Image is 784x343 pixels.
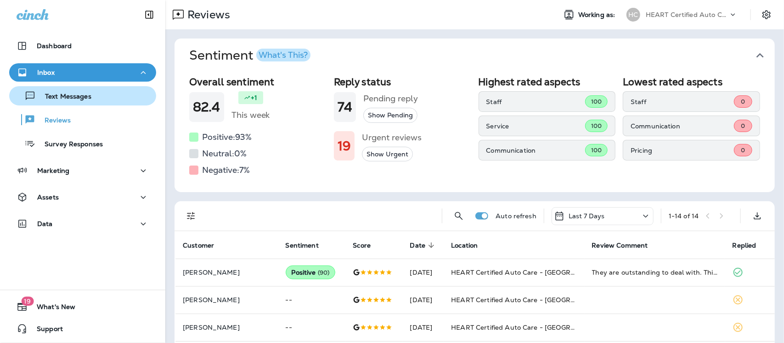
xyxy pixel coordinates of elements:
span: Score [353,242,371,249]
button: Inbox [9,63,156,82]
span: Date [410,241,438,249]
button: Export as CSV [748,207,767,225]
span: 0 [741,146,745,154]
span: Sentiment [286,242,319,249]
p: Communication [486,147,585,154]
button: Reviews [9,110,156,129]
p: Service [486,122,585,130]
span: 100 [591,98,602,105]
button: 19What's New [9,298,156,316]
p: HEART Certified Auto Care [646,11,728,18]
h2: Overall sentiment [189,76,327,88]
h1: 82.4 [193,100,220,115]
div: What's This? [259,51,308,59]
div: SentimentWhat's This? [175,72,775,192]
span: HEART Certified Auto Care - [GEOGRAPHIC_DATA] [451,268,616,277]
button: Marketing [9,161,156,180]
p: Dashboard [37,42,72,50]
span: 0 [741,98,745,105]
span: ( 90 ) [318,269,330,277]
span: Score [353,241,383,249]
p: Text Messages [36,93,91,101]
button: Show Pending [363,108,417,123]
span: Customer [183,241,226,249]
h2: Lowest rated aspects [623,76,760,88]
p: Auto refresh [496,212,536,220]
button: Text Messages [9,86,156,105]
span: Replied [733,242,756,249]
button: Collapse Sidebar [136,6,162,24]
td: [DATE] [403,286,444,314]
button: Search Reviews [450,207,468,225]
button: Assets [9,188,156,206]
p: Assets [37,194,59,201]
h5: Negative: 7 % [202,163,250,177]
p: Communication [631,122,734,130]
div: They are outstanding to deal with. This reminds of the old time honest and trustworthy auto speci... [592,268,718,277]
button: SentimentWhat's This? [182,39,782,72]
td: -- [278,286,346,314]
p: Survey Responses [35,140,103,149]
button: Dashboard [9,37,156,55]
p: Marketing [37,167,69,174]
button: Filters [182,207,200,225]
h5: Positive: 93 % [202,130,252,144]
p: [PERSON_NAME] [183,324,271,331]
h1: 74 [338,100,352,115]
h1: Sentiment [189,48,310,63]
span: HEART Certified Auto Care - [GEOGRAPHIC_DATA] [451,296,616,304]
p: [PERSON_NAME] [183,296,271,304]
span: HEART Certified Auto Care - [GEOGRAPHIC_DATA] [451,323,616,332]
span: Replied [733,241,768,249]
p: [PERSON_NAME] [183,269,271,276]
span: 100 [591,122,602,130]
span: What's New [28,303,75,314]
span: Location [451,241,490,249]
button: What's This? [256,49,310,61]
div: Positive [286,266,336,279]
p: Inbox [37,69,55,76]
span: 0 [741,122,745,130]
span: Working as: [578,11,617,19]
p: +1 [251,93,257,102]
p: Reviews [35,116,71,125]
p: Data [37,220,53,227]
h5: Pending reply [363,91,418,106]
td: -- [278,314,346,341]
h5: Neutral: 0 % [202,146,247,161]
button: Show Urgent [362,147,413,162]
p: Staff [486,98,585,105]
button: Support [9,320,156,338]
span: Location [451,242,478,249]
p: Last 7 Days [569,212,605,220]
p: Staff [631,98,734,105]
p: Pricing [631,147,734,154]
h5: Urgent reviews [362,130,422,145]
span: Support [28,325,63,336]
div: HC [626,8,640,22]
h2: Reply status [334,76,471,88]
span: 100 [591,146,602,154]
span: Review Comment [592,242,648,249]
h1: 19 [338,138,351,154]
div: 1 - 14 of 14 [669,212,699,220]
h2: Highest rated aspects [479,76,616,88]
span: 19 [21,297,34,306]
p: Reviews [184,8,230,22]
td: [DATE] [403,314,444,341]
button: Settings [758,6,775,23]
span: Date [410,242,426,249]
span: Customer [183,242,214,249]
button: Survey Responses [9,134,156,153]
button: Data [9,215,156,233]
td: [DATE] [403,259,444,286]
span: Review Comment [592,241,660,249]
span: Sentiment [286,241,331,249]
h5: This week [231,108,270,122]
